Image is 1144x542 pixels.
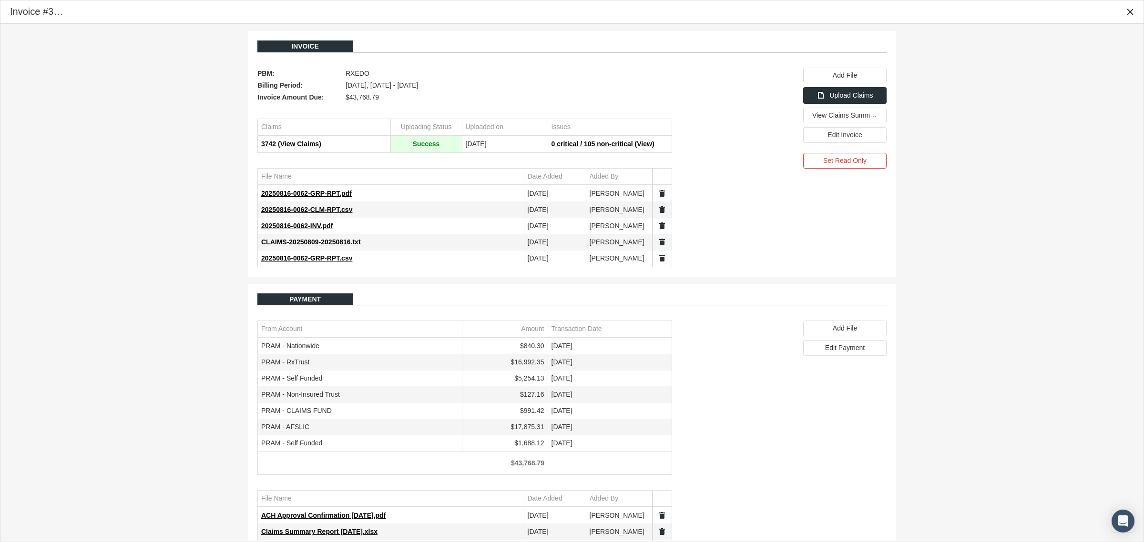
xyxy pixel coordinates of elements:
div: Close [1122,3,1139,20]
td: [DATE] [548,371,672,387]
td: Column Added By [586,491,653,507]
div: Set Read Only [803,153,887,169]
div: Uploaded on [466,122,503,131]
td: Success [390,136,462,152]
td: $127.16 [462,387,548,403]
span: 20250816-0062-CLM-RPT.csv [261,206,352,213]
span: Add File [833,71,857,79]
span: CLAIMS-20250809-20250816.txt [261,238,361,246]
td: [PERSON_NAME] [586,251,653,267]
span: 0 critical / 105 non-critical (View) [552,140,654,148]
div: Data grid [257,321,672,475]
a: Split [658,238,666,246]
td: [PERSON_NAME] [586,234,653,251]
div: View Claims Summary [803,108,887,123]
div: Added By [590,494,619,503]
td: [DATE] [548,387,672,403]
span: Add File [833,324,857,332]
a: Split [658,511,666,520]
td: [DATE] [548,338,672,354]
td: $840.30 [462,338,548,354]
td: $991.42 [462,403,548,419]
a: Split [658,221,666,230]
div: File Name [261,494,292,503]
span: 20250816-0062-GRP-RPT.pdf [261,190,352,197]
span: 3742 (View Claims) [261,140,321,148]
td: [DATE] [524,508,586,524]
span: Claims Summary Report [DATE].xlsx [261,528,378,535]
td: $1,688.12 [462,435,548,452]
span: Payment [289,295,321,303]
div: Add File [803,68,887,83]
td: PRAM - Self Funded [258,435,462,452]
td: Column Amount [462,321,548,337]
td: Column Claims [258,119,390,135]
span: Upload Claims [829,91,873,99]
td: Column Date Added [524,169,586,185]
div: Open Intercom Messenger [1112,510,1134,532]
div: Added By [590,172,619,181]
a: Split [658,189,666,198]
div: Edit Invoice [803,127,887,143]
td: [DATE] [524,524,586,540]
td: PRAM - RxTrust [258,354,462,371]
div: Edit Payment [803,340,887,356]
td: [DATE] [548,435,672,452]
td: [PERSON_NAME] [586,524,653,540]
div: From Account [261,324,302,333]
td: Column Uploaded on [462,119,548,135]
td: [PERSON_NAME] [586,186,653,202]
span: 20250816-0062-INV.pdf [261,222,333,230]
td: [DATE] [548,354,672,371]
div: File Name [261,172,292,181]
td: [DATE] [462,136,548,152]
span: Set Read Only [823,157,867,164]
td: [DATE] [524,186,586,202]
span: ACH Approval Confirmation [DATE].pdf [261,512,386,519]
a: Split [658,527,666,536]
span: Invoice [291,42,319,50]
div: Data grid [257,119,672,153]
td: $16,992.35 [462,354,548,371]
td: $5,254.13 [462,371,548,387]
div: Upload Claims [803,87,887,104]
td: PRAM - Self Funded [258,371,462,387]
span: 20250816-0062-GRP-RPT.csv [261,254,352,262]
span: View Claims Summary [812,111,879,119]
td: PRAM - CLAIMS FUND [258,403,462,419]
td: Column Transaction Date [548,321,672,337]
td: $17,875.31 [462,419,548,435]
div: Uploading Status [401,122,452,131]
td: [DATE] [524,218,586,234]
span: Billing Period: [257,80,341,91]
div: Amount [521,324,544,333]
span: $43,768.79 [346,91,379,103]
td: [PERSON_NAME] [586,508,653,524]
td: PRAM - AFSLIC [258,419,462,435]
span: PBM: [257,68,341,80]
span: Edit Invoice [827,131,862,139]
span: Edit Payment [825,344,865,351]
td: [DATE] [524,251,586,267]
td: Column Issues [548,119,672,135]
td: PRAM - Nationwide [258,338,462,354]
td: [PERSON_NAME] [586,218,653,234]
span: RXEDO [346,68,369,80]
div: Date Added [528,494,562,503]
td: PRAM - Non-Insured Trust [258,387,462,403]
div: $43,768.79 [465,459,544,468]
div: Claims [261,122,282,131]
span: Invoice Amount Due: [257,91,341,103]
a: Split [658,254,666,262]
span: [DATE], [DATE] - [DATE] [346,80,418,91]
a: Split [658,205,666,214]
td: [DATE] [524,234,586,251]
td: Column Date Added [524,491,586,507]
div: Date Added [528,172,562,181]
td: Column Added By [586,169,653,185]
td: [DATE] [524,202,586,218]
div: Add File [803,321,887,336]
div: Invoice #308 [10,5,64,18]
td: [PERSON_NAME] [586,202,653,218]
td: Column File Name [258,169,524,185]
